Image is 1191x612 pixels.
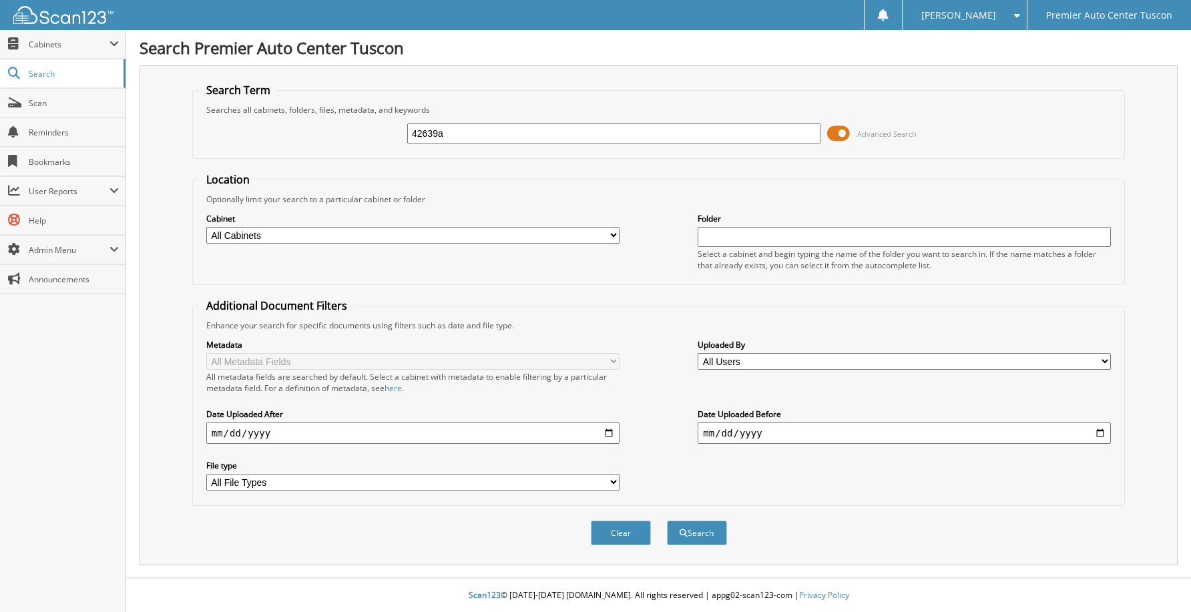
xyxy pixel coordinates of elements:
span: Bookmarks [29,156,119,168]
label: Cabinet [206,213,620,224]
span: Scan [29,97,119,109]
img: scan123-logo-white.svg [13,6,113,24]
label: File type [206,460,620,471]
span: User Reports [29,186,109,197]
div: Select a cabinet and begin typing the name of the folder you want to search in. If the name match... [698,248,1111,271]
input: end [698,422,1111,444]
label: Uploaded By [698,339,1111,350]
span: Reminders [29,127,119,138]
span: Advanced Search [857,129,917,139]
span: Search [29,68,117,79]
label: Metadata [206,339,620,350]
div: Searches all cabinets, folders, files, metadata, and keywords [200,104,1118,115]
legend: Additional Document Filters [200,298,354,313]
label: Date Uploaded After [206,408,620,420]
span: Announcements [29,274,119,285]
iframe: Chat Widget [1124,548,1191,612]
span: Help [29,215,119,226]
a: Privacy Policy [799,589,849,601]
span: Scan123 [469,589,501,601]
span: Cabinets [29,39,109,50]
button: Search [667,521,727,545]
a: here [385,382,402,394]
div: All metadata fields are searched by default. Select a cabinet with metadata to enable filtering b... [206,371,620,394]
legend: Search Term [200,83,277,97]
button: Clear [591,521,651,545]
label: Date Uploaded Before [698,408,1111,420]
label: Folder [698,213,1111,224]
div: Enhance your search for specific documents using filters such as date and file type. [200,320,1118,331]
input: start [206,422,620,444]
span: Premier Auto Center Tuscon [1046,11,1172,19]
span: [PERSON_NAME] [921,11,996,19]
div: Optionally limit your search to a particular cabinet or folder [200,194,1118,205]
legend: Location [200,172,256,187]
h1: Search Premier Auto Center Tuscon [140,37,1178,59]
div: © [DATE]-[DATE] [DOMAIN_NAME]. All rights reserved | appg02-scan123-com | [126,579,1191,612]
span: Admin Menu [29,244,109,256]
